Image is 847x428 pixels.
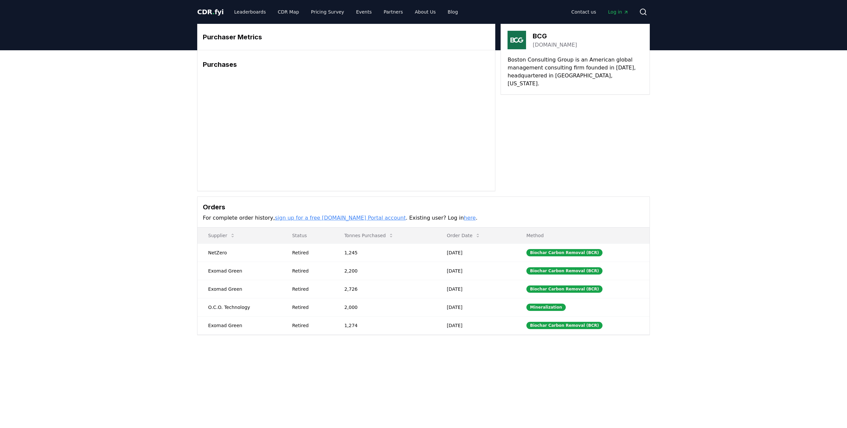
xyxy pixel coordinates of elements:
[508,56,643,88] p: Boston Consulting Group is an American global management consulting firm founded in [DATE], headq...
[198,316,282,334] td: Exomad Green
[521,232,644,239] p: Method
[292,322,329,329] div: Retired
[198,280,282,298] td: Exomad Green
[533,31,577,41] h3: BCG
[306,6,349,18] a: Pricing Survey
[198,298,282,316] td: O.C.O. Technology
[351,6,377,18] a: Events
[436,298,516,316] td: [DATE]
[464,215,476,221] a: here
[292,249,329,256] div: Retired
[526,322,602,329] div: Biochar Carbon Removal (BCR)
[334,298,436,316] td: 2,000
[566,6,602,18] a: Contact us
[441,229,486,242] button: Order Date
[436,243,516,262] td: [DATE]
[273,6,304,18] a: CDR Map
[203,229,241,242] button: Supplier
[334,243,436,262] td: 1,245
[287,232,329,239] p: Status
[197,7,224,17] a: CDR.fyi
[436,262,516,280] td: [DATE]
[229,6,463,18] nav: Main
[526,267,602,275] div: Biochar Carbon Removal (BCR)
[526,304,566,311] div: Mineralization
[533,41,577,49] a: [DOMAIN_NAME]
[436,316,516,334] td: [DATE]
[410,6,441,18] a: About Us
[203,60,490,69] h3: Purchases
[566,6,634,18] nav: Main
[379,6,408,18] a: Partners
[292,286,329,292] div: Retired
[292,304,329,311] div: Retired
[526,249,602,256] div: Biochar Carbon Removal (BCR)
[508,31,526,49] img: BCG-logo
[608,9,629,15] span: Log in
[334,280,436,298] td: 2,726
[198,262,282,280] td: Exomad Green
[229,6,271,18] a: Leaderboards
[442,6,463,18] a: Blog
[334,262,436,280] td: 2,200
[212,8,215,16] span: .
[198,243,282,262] td: NetZero
[603,6,634,18] a: Log in
[526,285,602,293] div: Biochar Carbon Removal (BCR)
[203,32,490,42] h3: Purchaser Metrics
[292,268,329,274] div: Retired
[275,215,406,221] a: sign up for a free [DOMAIN_NAME] Portal account
[203,214,644,222] p: For complete order history, . Existing user? Log in .
[334,316,436,334] td: 1,274
[436,280,516,298] td: [DATE]
[197,8,224,16] span: CDR fyi
[203,202,644,212] h3: Orders
[339,229,399,242] button: Tonnes Purchased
